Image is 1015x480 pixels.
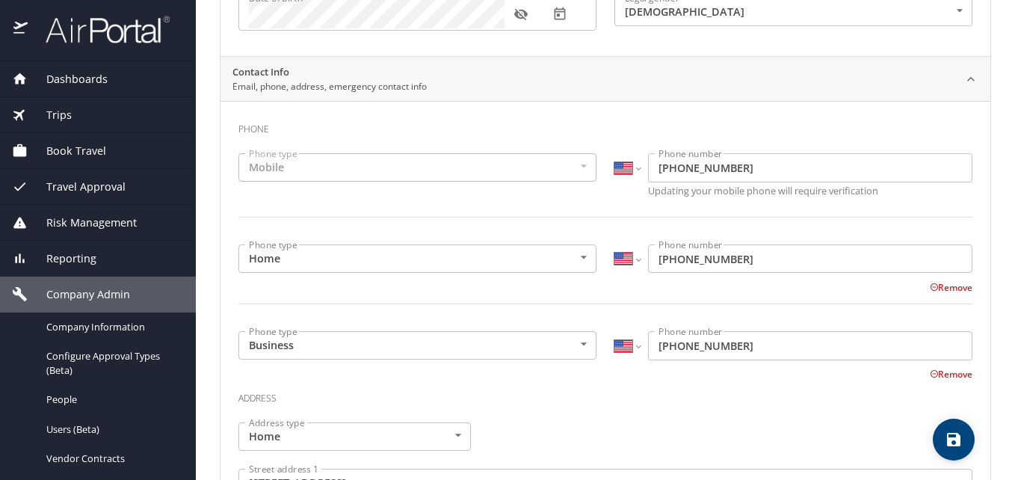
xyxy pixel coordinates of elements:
img: icon-airportal.png [13,15,29,44]
span: Travel Approval [28,179,126,195]
span: Users (Beta) [46,422,178,437]
span: Company Admin [28,286,130,303]
div: Mobile [238,153,596,182]
span: Dashboards [28,71,108,87]
button: Remove [930,281,972,294]
span: Configure Approval Types (Beta) [46,349,178,378]
span: Trips [28,107,72,123]
span: Reporting [28,250,96,267]
span: Vendor Contracts [46,452,178,466]
button: Remove [930,368,972,381]
span: Risk Management [28,215,137,231]
span: Company Information [46,320,178,334]
h2: Contact Info [232,65,427,80]
button: save [933,419,975,461]
h3: Address [238,382,972,407]
span: People [46,393,178,407]
p: Updating your mobile phone will require verification [648,186,972,196]
div: Contact InfoEmail, phone, address, emergency contact info [220,57,990,102]
div: Business [238,331,596,360]
span: Book Travel [28,143,106,159]
img: airportal-logo.png [29,15,170,44]
div: Home [238,422,471,451]
h3: Phone [238,113,972,138]
div: Home [238,244,596,273]
p: Email, phone, address, emergency contact info [232,80,427,93]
